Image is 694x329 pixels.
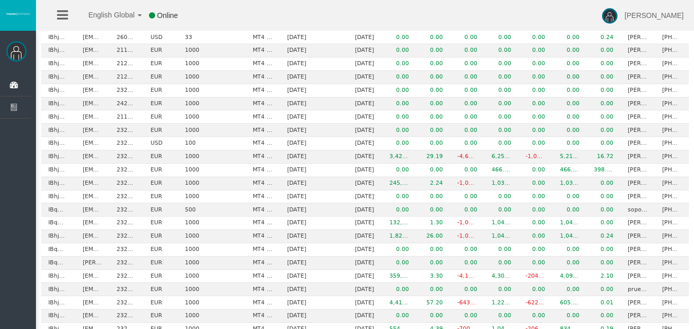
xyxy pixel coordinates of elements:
td: EUR [143,217,177,230]
td: 1000 [177,98,211,111]
td: 100 [177,137,211,150]
td: EUR [143,190,177,204]
td: 29.19 [416,150,450,164]
td: 1000 [177,217,211,230]
td: [EMAIL_ADDRESS][DOMAIN_NAME] [75,71,109,84]
td: 1.30 [416,217,450,230]
td: 0.00 [382,84,416,98]
td: IBhjgx4 [41,44,75,57]
td: 1,040.73 [552,217,586,230]
td: [PERSON_NAME] [621,230,654,243]
td: IBqm1av [41,257,75,270]
td: [EMAIL_ADDRESS][DOMAIN_NAME] [75,98,109,111]
td: 1,040.73 [484,217,518,230]
td: 0.00 [518,44,552,57]
td: [PERSON_NAME] [PERSON_NAME] [621,217,654,230]
td: 23227967 [109,177,143,190]
td: [DATE] [280,150,314,164]
td: 0.00 [518,110,552,124]
td: [DATE] [348,110,382,124]
td: [PERSON_NAME] [621,31,654,44]
td: 0.00 [518,203,552,217]
td: [DATE] [348,177,382,190]
td: 0.00 [382,203,416,217]
td: [PERSON_NAME][MEDICAL_DATA] [621,57,654,71]
td: 26.00 [416,230,450,243]
td: 0.00 [587,84,621,98]
td: 0.00 [484,203,518,217]
td: [PHONE_NUMBER] [654,57,689,71]
td: 0.00 [552,243,586,257]
td: 16.72 [587,150,621,164]
td: MT4 LiveFloatingSpreadAccount [246,110,279,124]
span: English Global [75,11,135,19]
td: [EMAIL_ADDRESS][DOMAIN_NAME] [75,150,109,164]
td: EUR [143,57,177,71]
td: 0.00 [518,137,552,150]
td: IBhjgx4 [41,110,75,124]
td: 2.24 [416,177,450,190]
td: 0.00 [416,243,450,257]
td: 0.00 [416,31,450,44]
td: 1000 [177,57,211,71]
td: 0.00 [416,44,450,57]
td: IBhjgx4 [41,98,75,111]
td: 0.00 [416,164,450,177]
td: MT4 LiveFloatingSpreadAccount [246,57,279,71]
td: EUR [143,257,177,270]
td: MT4 LiveFloatingSpreadAccount [246,44,279,57]
td: IBqm1av [41,217,75,230]
td: 0.00 [552,137,586,150]
td: 0.00 [518,230,552,243]
td: IBhjgx4 [41,84,75,98]
td: 0.00 [518,57,552,71]
td: [PERSON_NAME] [621,98,654,111]
td: [DATE] [280,57,314,71]
td: 0.00 [552,110,586,124]
td: 21161446 [109,110,143,124]
td: [PERSON_NAME] [621,190,654,204]
td: [EMAIL_ADDRESS][DOMAIN_NAME] [75,44,109,57]
td: EUR [143,150,177,164]
td: 1000 [177,84,211,98]
td: 0.00 [587,137,621,150]
td: 5,211.88 [552,150,586,164]
td: 0.00 [416,124,450,137]
td: [PHONE_NUMBER] [654,150,689,164]
td: 1,036.23 [484,177,518,190]
td: [EMAIL_ADDRESS][DOMAIN_NAME] [75,31,109,44]
td: 1,036.23 [552,177,586,190]
td: [EMAIL_ADDRESS][DOMAIN_NAME] [75,230,109,243]
span: [PERSON_NAME] [625,11,684,20]
td: 0.00 [450,137,484,150]
td: MT4 LiveFloatingSpreadAccount [246,203,279,217]
td: 23227694 [109,164,143,177]
td: 0.00 [518,71,552,84]
td: IBqm1av [41,243,75,257]
td: 1000 [177,230,211,243]
td: MT4 LiveFloatingSpreadAccount [246,71,279,84]
td: 0.00 [484,110,518,124]
td: 23227196 [109,190,143,204]
td: 23217468 [109,257,143,270]
td: 0.00 [587,190,621,204]
td: [PHONE_NUMBER] [654,71,689,84]
td: [PHONE_NUMBER] [654,230,689,243]
td: [EMAIL_ADDRESS] [75,243,109,257]
td: 0.00 [587,98,621,111]
td: 0.00 [416,98,450,111]
td: 1000 [177,190,211,204]
td: 466.73 [552,164,586,177]
td: [DATE] [348,190,382,204]
td: USD [143,31,177,44]
td: 0.00 [484,31,518,44]
td: EUR [143,243,177,257]
td: [PERSON_NAME] [621,177,654,190]
td: 1,048.80 [552,230,586,243]
td: 21210595 [109,71,143,84]
td: [DATE] [280,230,314,243]
td: 0.00 [484,137,518,150]
td: [PHONE_NUMBER] [654,137,689,150]
td: 0.00 [518,31,552,44]
td: 0.00 [382,44,416,57]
